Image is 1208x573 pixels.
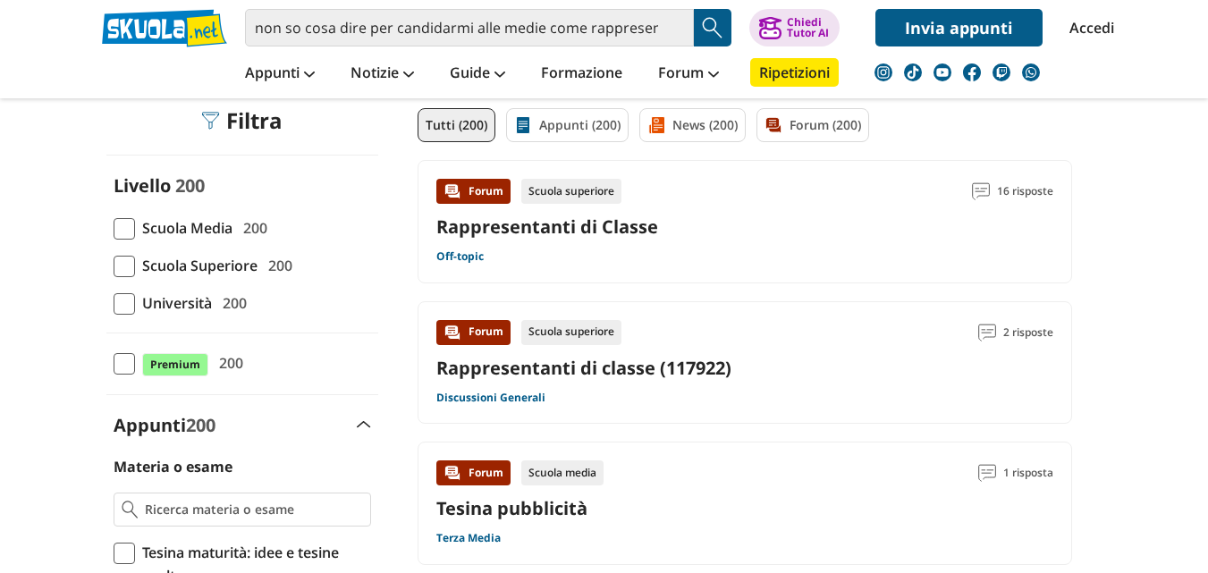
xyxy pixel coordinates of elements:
[536,58,627,90] a: Formazione
[874,63,892,81] img: instagram
[346,58,418,90] a: Notizie
[694,9,731,46] button: Search Button
[135,291,212,315] span: Università
[787,17,829,38] div: Chiedi Tutor AI
[201,112,219,130] img: Filtra filtri mobile
[114,457,232,476] label: Materia o esame
[993,63,1010,81] img: twitch
[436,179,511,204] div: Forum
[647,116,665,134] img: News filtro contenuto
[186,413,215,437] span: 200
[175,173,205,198] span: 200
[122,501,139,518] img: Ricerca materia o esame
[756,108,869,142] a: Forum (200)
[750,58,839,87] a: Ripetizioni
[436,249,484,264] a: Off-topic
[436,496,587,520] a: Tesina pubblicità
[1003,460,1053,485] span: 1 risposta
[521,179,621,204] div: Scuola superiore
[978,324,996,341] img: Commenti lettura
[997,179,1053,204] span: 16 risposte
[114,173,171,198] label: Livello
[215,291,247,315] span: 200
[765,116,782,134] img: Forum filtro contenuto
[241,58,319,90] a: Appunti
[443,182,461,200] img: Forum contenuto
[749,9,840,46] button: ChiediTutor AI
[261,254,292,277] span: 200
[201,108,283,133] div: Filtra
[963,63,981,81] img: facebook
[135,254,258,277] span: Scuola Superiore
[654,58,723,90] a: Forum
[521,320,621,345] div: Scuola superiore
[436,215,658,239] a: Rappresentanti di Classe
[436,356,731,380] a: Rappresentanti di classe (117922)
[212,351,243,375] span: 200
[875,9,1043,46] a: Invia appunti
[933,63,951,81] img: youtube
[1003,320,1053,345] span: 2 risposte
[521,460,604,485] div: Scuola media
[699,14,726,41] img: Cerca appunti, riassunti o versioni
[443,464,461,482] img: Forum contenuto
[436,460,511,485] div: Forum
[639,108,746,142] a: News (200)
[245,9,694,46] input: Cerca appunti, riassunti o versioni
[978,464,996,482] img: Commenti lettura
[506,108,629,142] a: Appunti (200)
[514,116,532,134] img: Appunti filtro contenuto
[357,421,371,428] img: Apri e chiudi sezione
[236,216,267,240] span: 200
[443,324,461,341] img: Forum contenuto
[436,320,511,345] div: Forum
[972,182,990,200] img: Commenti lettura
[418,108,495,142] a: Tutti (200)
[142,353,208,376] span: Premium
[436,531,501,545] a: Terza Media
[145,501,362,518] input: Ricerca materia o esame
[445,58,510,90] a: Guide
[1022,63,1040,81] img: WhatsApp
[436,391,545,405] a: Discussioni Generali
[114,413,215,437] label: Appunti
[135,216,232,240] span: Scuola Media
[904,63,922,81] img: tiktok
[1069,9,1107,46] a: Accedi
